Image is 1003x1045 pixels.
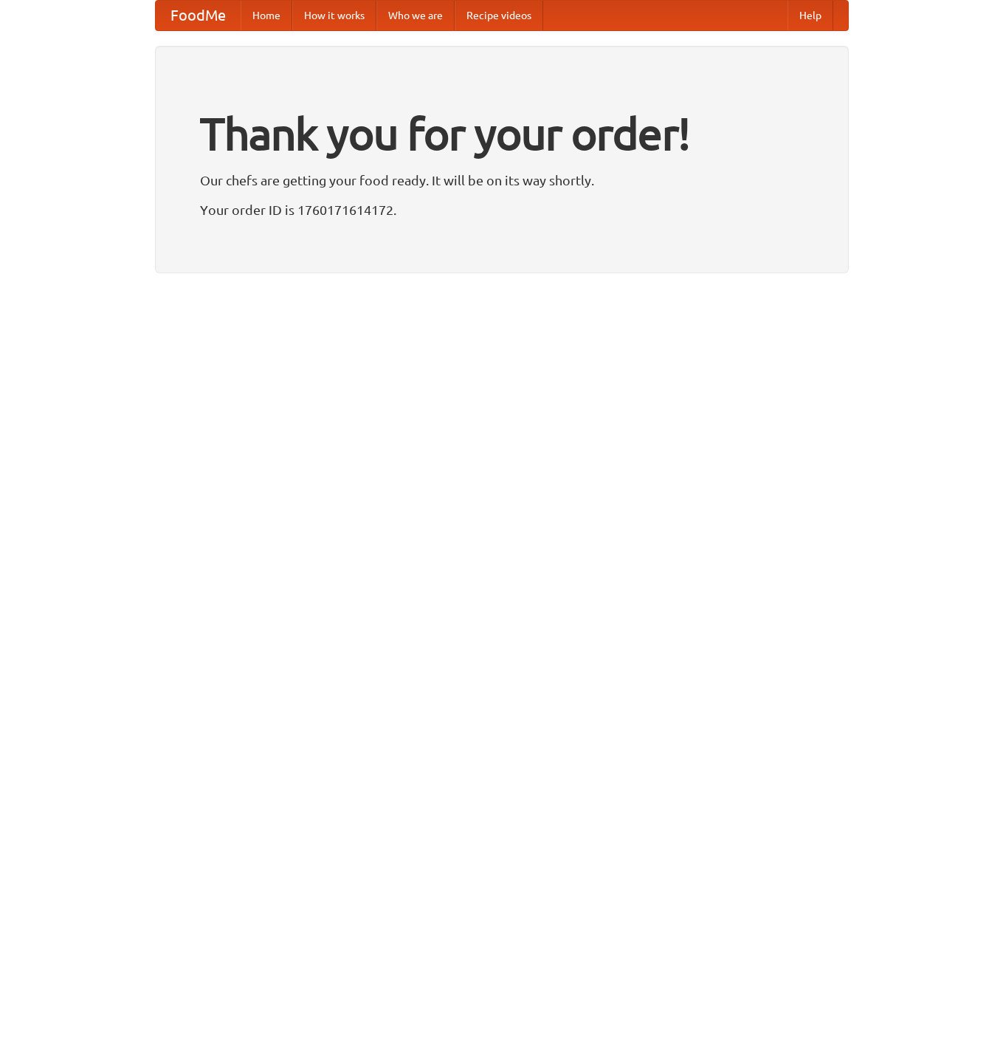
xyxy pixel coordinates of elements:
a: Help [787,1,833,30]
a: FoodMe [156,1,241,30]
a: How it works [292,1,376,30]
p: Your order ID is 1760171614172. [200,199,804,221]
a: Home [241,1,292,30]
a: Recipe videos [455,1,543,30]
a: Who we are [376,1,455,30]
h1: Thank you for your order! [200,98,804,169]
p: Our chefs are getting your food ready. It will be on its way shortly. [200,169,804,191]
